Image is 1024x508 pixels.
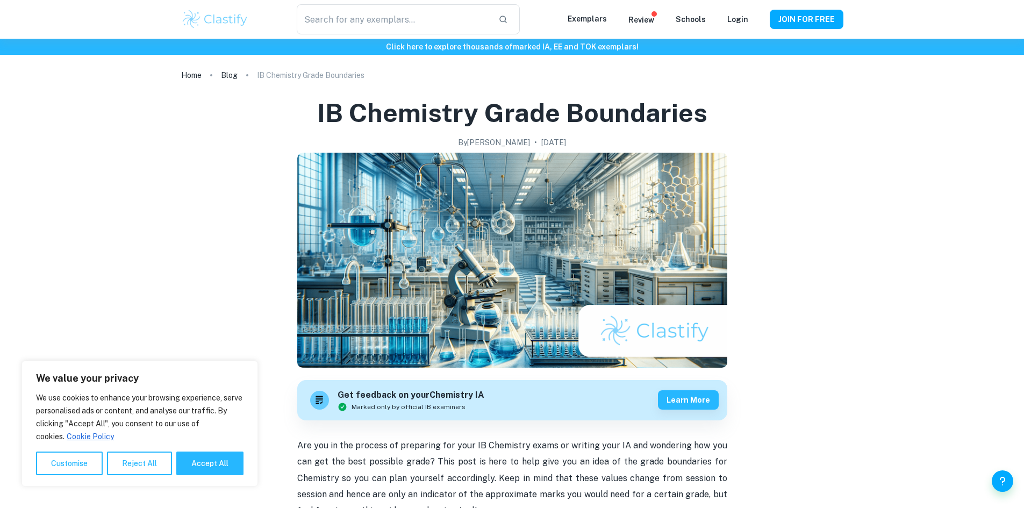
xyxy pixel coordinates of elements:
[534,137,537,148] p: •
[107,452,172,475] button: Reject All
[297,4,489,34] input: Search for any exemplars...
[676,15,706,24] a: Schools
[458,137,530,148] h2: By [PERSON_NAME]
[297,380,727,420] a: Get feedback on yourChemistry IAMarked only by official IB examinersLearn more
[181,68,202,83] a: Home
[727,15,748,24] a: Login
[338,389,484,402] h6: Get feedback on your Chemistry IA
[770,10,843,29] button: JOIN FOR FREE
[181,9,249,30] img: Clastify logo
[297,153,727,368] img: IB Chemistry Grade Boundaries cover image
[22,361,258,486] div: We value your privacy
[257,69,364,81] p: IB Chemistry Grade Boundaries
[992,470,1013,492] button: Help and Feedback
[66,432,114,441] a: Cookie Policy
[317,96,707,130] h1: IB Chemistry Grade Boundaries
[352,402,466,412] span: Marked only by official IB examiners
[658,390,719,410] button: Learn more
[36,372,244,385] p: We value your privacy
[628,14,654,26] p: Review
[568,13,607,25] p: Exemplars
[36,391,244,443] p: We use cookies to enhance your browsing experience, serve personalised ads or content, and analys...
[2,41,1022,53] h6: Click here to explore thousands of marked IA, EE and TOK exemplars !
[541,137,566,148] h2: [DATE]
[176,452,244,475] button: Accept All
[36,452,103,475] button: Customise
[221,68,238,83] a: Blog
